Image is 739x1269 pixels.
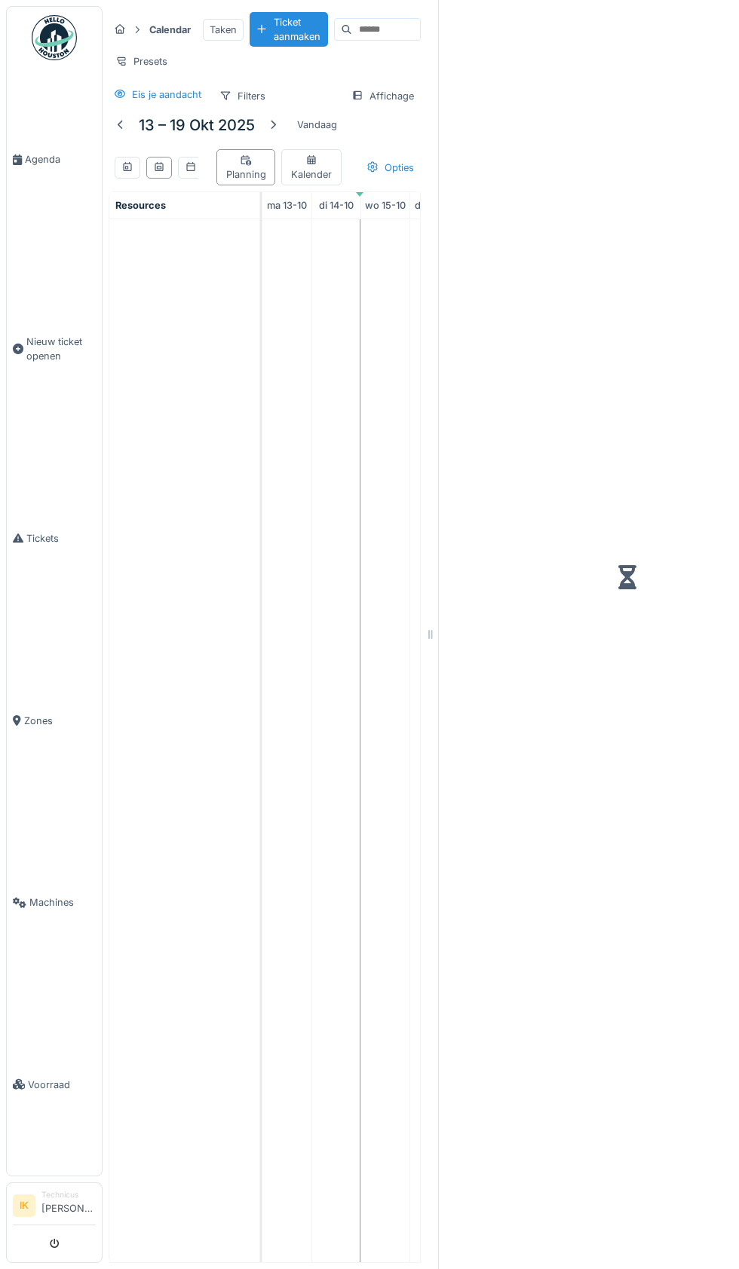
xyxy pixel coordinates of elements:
[32,15,77,60] img: Badge_color-CXgf-gQk.svg
[361,195,409,216] a: 15 oktober 2025
[24,714,96,728] span: Zones
[109,50,174,72] div: Presets
[41,1189,96,1222] li: [PERSON_NAME]
[25,152,96,167] span: Agenda
[203,19,244,41] div: Taken
[288,153,335,182] div: Kalender
[7,251,102,448] a: Nieuw ticket openen
[132,87,201,102] div: Eis je aandacht
[26,531,96,546] span: Tickets
[213,85,272,107] div: Filters
[315,195,357,216] a: 14 oktober 2025
[7,994,102,1176] a: Voorraad
[143,23,197,37] strong: Calendar
[13,1194,35,1217] li: IK
[13,1189,96,1225] a: IK Technicus[PERSON_NAME]
[26,335,96,363] span: Nieuw ticket openen
[223,153,269,182] div: Planning
[411,195,457,216] a: 16 oktober 2025
[7,812,102,994] a: Machines
[7,69,102,251] a: Agenda
[41,1189,96,1200] div: Technicus
[28,1078,96,1092] span: Voorraad
[139,116,255,134] h5: 13 – 19 okt 2025
[115,200,166,211] span: Resources
[250,12,328,47] div: Ticket aanmaken
[360,157,421,179] div: Opties
[263,195,311,216] a: 13 oktober 2025
[7,448,102,630] a: Tickets
[291,115,343,135] div: Vandaag
[345,85,421,107] div: Affichage
[7,629,102,812] a: Zones
[29,895,96,910] span: Machines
